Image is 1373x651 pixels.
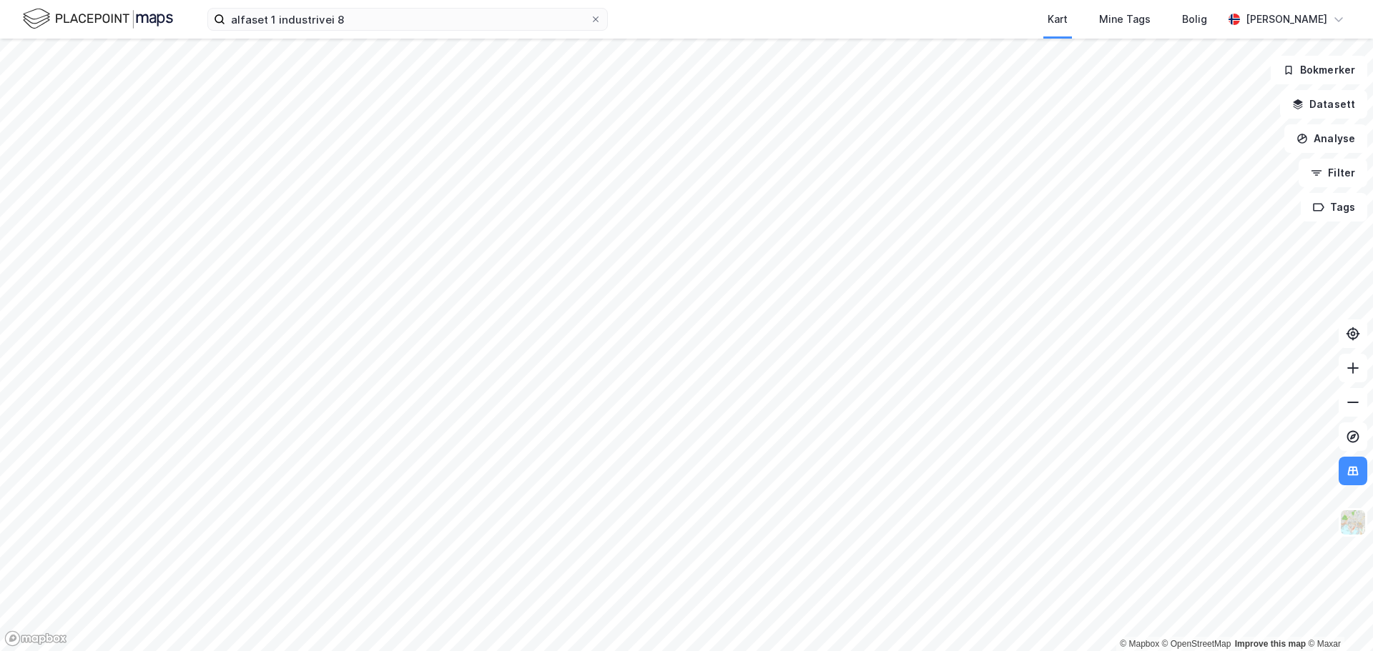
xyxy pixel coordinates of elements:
div: Bolig [1182,11,1207,28]
a: Mapbox [1120,639,1159,649]
button: Analyse [1284,124,1367,153]
button: Tags [1301,193,1367,222]
input: Søk på adresse, matrikkel, gårdeiere, leietakere eller personer [225,9,590,30]
a: Mapbox homepage [4,630,67,647]
img: logo.f888ab2527a4732fd821a326f86c7f29.svg [23,6,173,31]
div: [PERSON_NAME] [1246,11,1327,28]
div: Kart [1048,11,1068,28]
iframe: Chat Widget [1301,582,1373,651]
button: Filter [1299,159,1367,187]
button: Datasett [1280,90,1367,119]
a: Improve this map [1235,639,1306,649]
a: OpenStreetMap [1162,639,1231,649]
button: Bokmerker [1271,56,1367,84]
div: Mine Tags [1099,11,1151,28]
img: Z [1339,509,1367,536]
div: Kontrollprogram for chat [1301,582,1373,651]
